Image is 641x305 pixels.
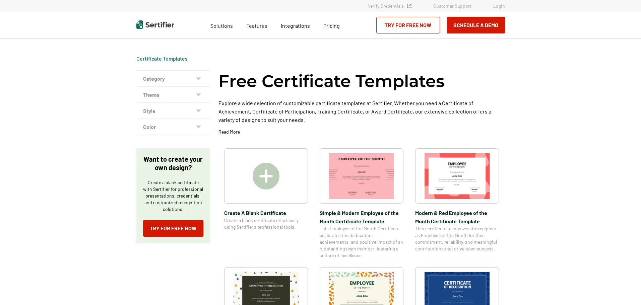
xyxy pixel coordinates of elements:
[143,179,203,213] p: Create a blank certificate with Sertifier for professional presentations, credentials, and custom...
[281,22,310,29] span: Integrations
[218,70,445,92] h1: Free Certificate Templates
[224,209,308,217] span: Create A Blank Certificate
[329,153,394,199] img: Simple & Modern Employee of the Month Certificate Template
[320,225,403,259] span: This Employee of the Month Certificate celebrates the dedication, achievements, and positive impa...
[136,55,188,62] div: Breadcrumb
[320,148,403,259] a: Simple & Modern Employee of the Month Certificate TemplateSimple & Modern Employee of the Month C...
[218,99,505,124] p: Explore a wide selection of customizable certificate templates at Sertifier. Whether you need a C...
[493,3,505,9] a: Login
[415,209,499,225] span: Modern & Red Employee of the Month Certificate Template
[218,129,240,135] p: Read More
[281,21,310,29] a: Integrations
[433,3,471,9] a: Customer Support
[210,21,233,29] span: Solutions
[136,71,210,87] button: Category
[368,3,411,9] a: Verify Credentials
[415,148,499,259] a: Modern & Red Employee of the Month Certificate TemplateModern & Red Employee of the Month Certifi...
[407,4,411,8] img: Verified
[253,163,279,189] img: Create A Blank Certificate
[323,22,340,29] span: Pricing
[143,220,203,237] a: Try for Free Now
[224,217,308,230] span: Create a blank certificate effortlessly using Sertifier’s professional tools.
[143,155,203,172] p: Want to create your own design?
[323,21,340,29] a: Pricing
[136,55,188,62] a: Certificate Templates
[246,21,267,29] span: Features
[136,103,210,119] button: Style
[415,225,499,252] span: This certificate recognizes the recipient as Employee of the Month for their commitment, reliabil...
[136,87,210,103] button: Theme
[136,119,210,135] button: Color
[320,209,403,225] span: Simple & Modern Employee of the Month Certificate Template
[376,17,440,33] a: Try for Free Now
[425,153,490,199] img: Modern & Red Employee of the Month Certificate Template
[136,20,174,29] img: Sertifier | Digital Credentialing Platform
